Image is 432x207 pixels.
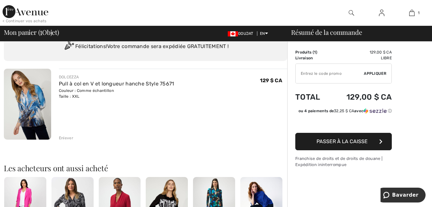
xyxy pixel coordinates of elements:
a: Pull à col en V et longueur hanche Style 75671 [59,81,174,87]
button: Passer à la caisse [295,133,392,150]
span: 1 [40,27,42,36]
div: ou 4 paiements de32,25 $ CAavecSezzle Click to learn more about Sezzle [295,108,392,116]
div: Résumé de la commande [283,29,428,35]
span: GOUJAT [228,31,256,36]
span: Appliquer [364,71,386,76]
td: Libre [329,55,392,61]
iframe: PayPal-paypal [295,116,392,131]
div: DOLCEZZA [59,74,174,80]
a: Sign In [374,9,390,17]
td: 129,00 $ CA [329,49,392,55]
img: Rechercher sur le site Web [349,9,354,17]
td: ) [295,49,329,55]
span: 1 [418,10,419,16]
span: 129 $ CA [260,77,282,84]
img: Dollar canadien [228,31,238,36]
iframe: Opens a widget where you can chat to one of our agents [381,188,426,204]
font: Objet) [42,28,59,36]
td: 129,00 $ CA [329,86,392,108]
font: Mon panier ( [4,28,40,36]
div: < Continuer vos achats [3,18,47,24]
font: ou 4 paiements de avec [299,109,363,113]
td: Total [295,86,329,108]
font: Produits ( [295,50,316,54]
div: Franchise de droits et de droits de douane | Expédition ininterrompue [295,155,392,168]
font: Couleur : Comme échantillon Taille : XXL [59,88,114,99]
span: 1 [314,50,316,54]
div: Enlever [59,135,73,141]
td: Livraison [295,55,329,61]
img: Mon sac [409,9,415,17]
span: Passer à la caisse [317,138,368,144]
img: Mes infos [379,9,384,17]
input: Promo code [296,64,364,83]
img: Pull à col en V et longueur hanche Style 75671 [4,69,51,140]
h2: Les acheteurs ont aussi acheté [4,164,287,172]
font: Félicitations! Votre commande sera expédiée GRATUITEMENT ! [75,43,229,49]
img: 1ère Avenue [3,5,48,18]
img: Sezzle [363,108,387,114]
font: EN [260,31,265,36]
img: Congratulation2.svg [62,40,75,53]
span: 32,25 $ CA [334,109,354,113]
a: 1 [397,9,427,17]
